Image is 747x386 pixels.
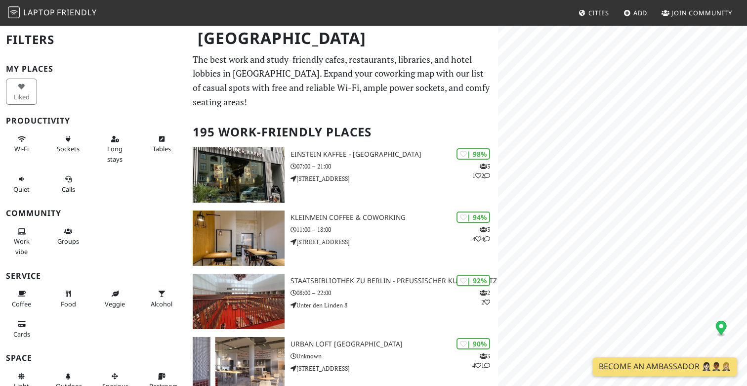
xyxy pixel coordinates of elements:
button: Quiet [6,171,37,197]
p: [STREET_ADDRESS] [290,174,498,183]
span: Join Community [671,8,732,17]
div: | 92% [456,275,490,286]
p: 08:00 – 22:00 [290,288,498,298]
h3: Productivity [6,116,181,126]
button: Wi-Fi [6,131,37,157]
a: LaptopFriendly LaptopFriendly [8,4,97,22]
p: 07:00 – 21:00 [290,162,498,171]
div: Map marker [716,321,727,337]
button: Alcohol [146,286,177,312]
h3: Staatsbibliothek zu Berlin - Preußischer Kulturbesitz [290,277,498,285]
h3: KleinMein Coffee & Coworking [290,214,498,222]
div: | 94% [456,212,490,223]
button: Long stays [99,131,130,167]
div: | 98% [456,148,490,160]
a: Staatsbibliothek zu Berlin - Preußischer Kulturbesitz | 92% 22 Staatsbibliothek zu Berlin - Preuß... [187,274,498,329]
button: Sockets [53,131,84,157]
span: Stable Wi-Fi [14,144,29,153]
span: Work-friendly tables [153,144,171,153]
span: Power sockets [57,144,80,153]
span: Group tables [57,237,79,246]
h3: My Places [6,64,181,74]
p: The best work and study-friendly cafes, restaurants, libraries, and hotel lobbies in [GEOGRAPHIC_... [193,52,492,109]
a: Einstein Kaffee - Charlottenburg | 98% 312 Einstein Kaffee - [GEOGRAPHIC_DATA] 07:00 – 21:00 [STR... [187,147,498,203]
button: Coffee [6,286,37,312]
button: Groups [53,223,84,250]
a: KleinMein Coffee & Coworking | 94% 344 KleinMein Coffee & Coworking 11:00 – 18:00 [STREET_ADDRESS] [187,211,498,266]
img: KleinMein Coffee & Coworking [193,211,285,266]
div: | 90% [456,338,490,349]
p: 11:00 – 18:00 [290,225,498,234]
span: Add [633,8,648,17]
button: Tables [146,131,177,157]
img: Staatsbibliothek zu Berlin - Preußischer Kulturbesitz [193,274,285,329]
span: Video/audio calls [62,185,75,194]
p: 2 2 [480,288,490,307]
button: Calls [53,171,84,197]
a: Add [620,4,652,22]
span: Long stays [107,144,123,163]
span: Food [61,300,76,308]
h2: 195 Work-Friendly Places [193,117,492,147]
h3: Community [6,209,181,218]
h1: [GEOGRAPHIC_DATA] [190,25,496,52]
span: Alcohol [151,300,172,308]
h3: Space [6,353,181,363]
span: Credit cards [13,330,30,339]
p: 3 4 1 [472,351,490,370]
img: Einstein Kaffee - Charlottenburg [193,147,285,203]
span: Cities [588,8,609,17]
button: Work vibe [6,223,37,259]
p: [STREET_ADDRESS] [290,364,498,373]
a: Become an Ambassador 🤵🏻‍♀️🤵🏾‍♂️🤵🏼‍♀️ [593,357,737,376]
a: Cities [575,4,613,22]
span: Friendly [57,7,96,18]
span: Quiet [13,185,30,194]
span: Coffee [12,300,31,308]
img: LaptopFriendly [8,6,20,18]
h3: Einstein Kaffee - [GEOGRAPHIC_DATA] [290,150,498,159]
a: Join Community [658,4,736,22]
p: 3 4 4 [472,225,490,244]
h3: URBAN LOFT [GEOGRAPHIC_DATA] [290,340,498,348]
p: 3 1 2 [472,162,490,180]
p: [STREET_ADDRESS] [290,237,498,247]
button: Food [53,286,84,312]
button: Cards [6,316,37,342]
button: Veggie [99,286,130,312]
p: Unknown [290,351,498,361]
h2: Filters [6,25,181,55]
span: Laptop [23,7,55,18]
h3: Service [6,271,181,281]
span: People working [14,237,30,256]
span: Veggie [105,300,125,308]
p: Unter den Linden 8 [290,300,498,310]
